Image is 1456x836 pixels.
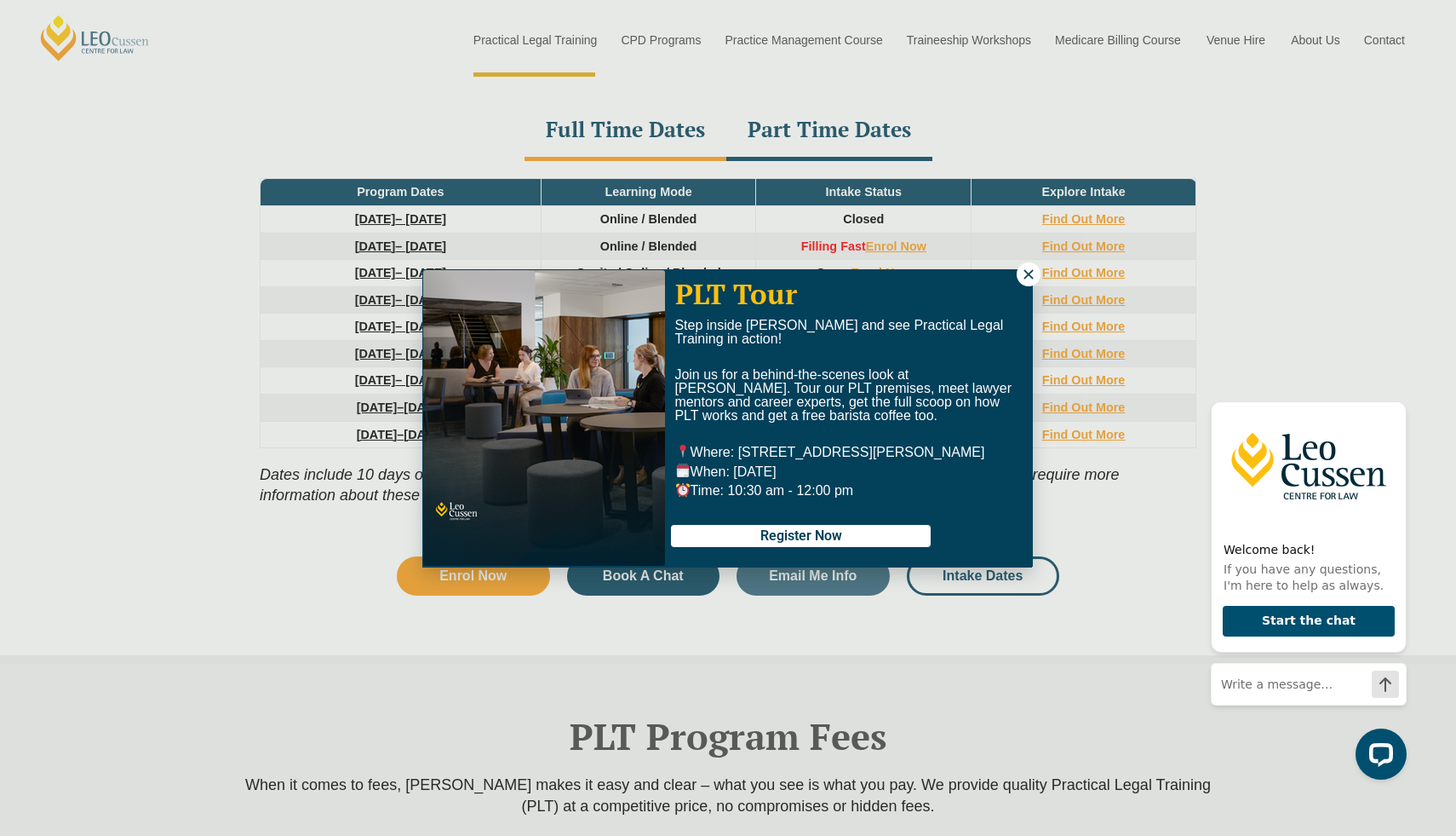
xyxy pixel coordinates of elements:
span: When: [DATE] [674,464,776,479]
span: Time: 10:30 am - 12:00 pm [674,483,853,498]
img: students at tables talking to each other [423,270,665,566]
img: 🗓️ [676,464,690,477]
span: Where: [STREET_ADDRESS][PERSON_NAME] [674,445,984,459]
img: ⏰ [676,483,690,497]
iframe: LiveChat chat widget [1197,370,1413,793]
span: Step inside [PERSON_NAME] and see Practical Legal Training in action! [674,318,1003,346]
span: PLT Tour [675,275,797,312]
button: Close [1017,262,1040,286]
img: 📍 [676,445,690,458]
span: Join us for a behind-the-scenes look at [PERSON_NAME]. Tour our PLT premises, meet lawyer mentors... [674,367,1012,423]
button: Register Now [671,525,931,547]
